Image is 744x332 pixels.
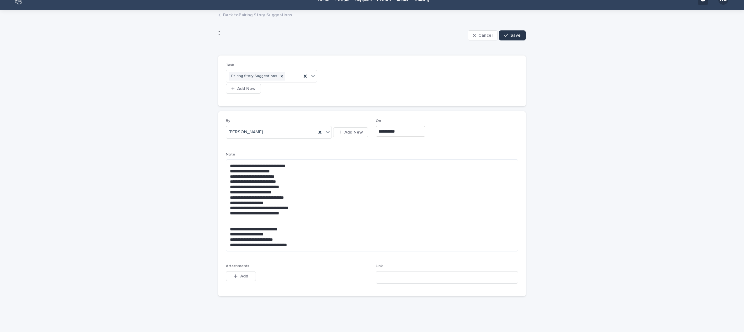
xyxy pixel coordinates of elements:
[226,119,230,123] span: By
[226,63,234,67] span: Task
[333,127,368,137] button: Add New
[226,264,249,268] span: Attachments
[223,11,292,18] a: Back toPairing Story Suggestions
[376,264,383,268] span: Link
[237,87,256,91] span: Add New
[510,33,521,38] span: Save
[226,153,235,156] span: Note
[499,30,526,40] button: Save
[344,130,363,134] span: Add New
[240,274,248,278] span: Add
[478,33,492,38] span: Cancel
[229,129,263,135] span: [PERSON_NAME]
[468,30,498,40] button: Cancel
[226,271,256,281] button: Add
[229,72,278,81] div: Pairing Story Suggestions
[376,119,381,123] span: On
[218,28,465,37] p: :
[226,84,261,94] button: Add New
